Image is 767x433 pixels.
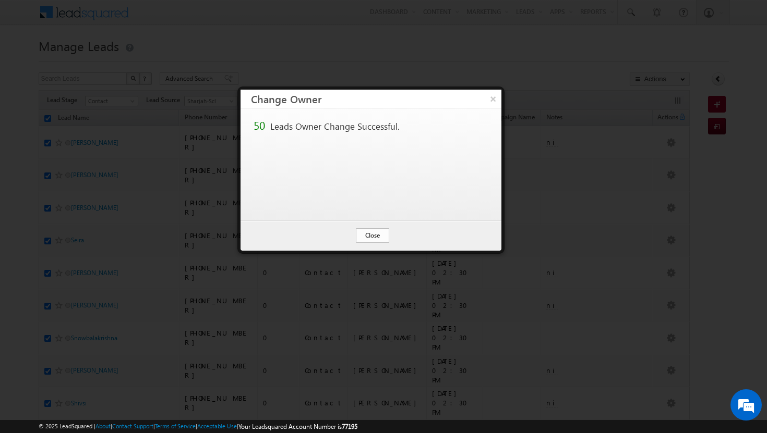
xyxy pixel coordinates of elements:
a: Contact Support [112,423,153,429]
textarea: Type your message and hit 'Enter' [14,96,190,312]
a: Terms of Service [155,423,196,429]
img: d_60004797649_company_0_60004797649 [18,55,44,68]
td: 50 [251,118,268,134]
a: About [95,423,111,429]
a: Acceptable Use [197,423,237,429]
div: Minimize live chat window [171,5,196,30]
button: × [485,90,501,108]
span: Your Leadsquared Account Number is [238,423,357,430]
button: Close [356,228,389,243]
span: 77195 [342,423,357,430]
h3: Change Owner [251,90,501,108]
em: Start Chat [142,321,189,335]
div: Chat with us now [54,55,175,68]
span: © 2025 LeadSquared | | | | | [39,422,357,431]
td: Leads Owner Change Successful. [268,118,402,134]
